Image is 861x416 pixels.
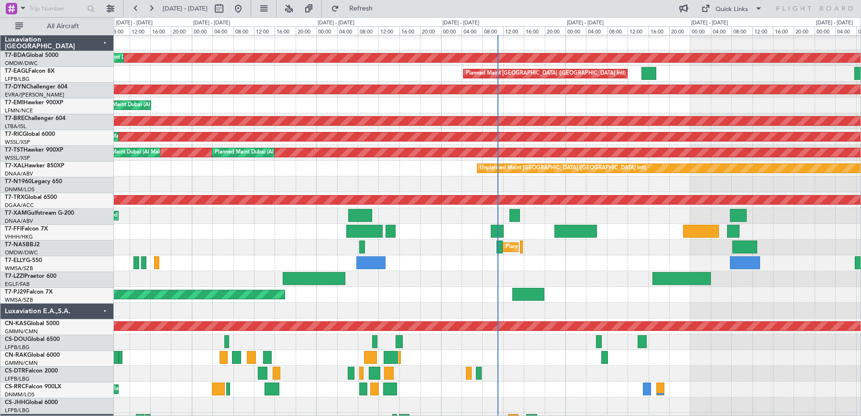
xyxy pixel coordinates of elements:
div: 04:00 [212,26,233,35]
a: T7-EMIHawker 900XP [5,100,63,106]
a: LTBA/ISL [5,123,26,130]
div: 04:00 [337,26,358,35]
div: 12:00 [378,26,399,35]
a: T7-PJ29Falcon 7X [5,289,53,295]
a: LFPB/LBG [5,407,30,414]
a: CS-DTRFalcon 2000 [5,368,58,374]
div: 20:00 [545,26,565,35]
a: WSSL/XSP [5,154,30,162]
a: CN-KASGlobal 5000 [5,321,59,327]
div: 08:00 [607,26,628,35]
span: T7-ELLY [5,258,26,263]
div: 08:00 [731,26,752,35]
a: T7-LZZIPraetor 600 [5,274,56,279]
a: T7-TSTHawker 900XP [5,147,63,153]
div: Unplanned Maint [GEOGRAPHIC_DATA] ([GEOGRAPHIC_DATA] Intl) [480,161,646,175]
a: LFPB/LBG [5,344,30,351]
a: DNMM/LOS [5,186,34,193]
a: T7-NASBBJ2 [5,242,40,248]
a: DGAA/ACC [5,202,34,209]
div: 12:00 [752,26,773,35]
a: LFPB/LBG [5,76,30,83]
button: Quick Links [696,1,767,16]
span: T7-N1960 [5,179,32,185]
a: T7-DYNChallenger 604 [5,84,67,90]
div: 00:00 [192,26,212,35]
div: 16:00 [399,26,420,35]
div: 12:00 [130,26,150,35]
span: CS-DTR [5,368,25,374]
span: Refresh [341,5,381,12]
div: Planned Maint Dubai (Al Maktoum Intl) [91,98,186,112]
div: 04:00 [462,26,482,35]
a: EVRA/[PERSON_NAME] [5,91,64,99]
a: CN-RAKGlobal 6000 [5,352,60,358]
div: [DATE] - [DATE] [318,19,354,27]
span: T7-EAGL [5,68,28,74]
div: [DATE] - [DATE] [193,19,230,27]
div: [DATE] - [DATE] [567,19,604,27]
span: T7-PJ29 [5,289,26,295]
span: T7-BRE [5,116,24,121]
div: 16:00 [275,26,295,35]
div: 20:00 [420,26,441,35]
div: 08:00 [233,26,254,35]
div: 00:00 [690,26,710,35]
a: DNMM/LOS [5,391,34,398]
div: 20:00 [171,26,191,35]
a: T7-FFIFalcon 7X [5,226,48,232]
span: T7-TRX [5,195,24,200]
div: Planned Maint Dubai (Al Maktoum Intl) [506,240,600,254]
a: WMSA/SZB [5,296,33,304]
a: CS-JHHGlobal 6000 [5,400,58,405]
div: 16:00 [773,26,794,35]
div: 16:00 [150,26,171,35]
div: 00:00 [815,26,835,35]
div: 00:00 [316,26,337,35]
span: T7-NAS [5,242,26,248]
a: OMDW/DWC [5,60,38,67]
span: [DATE] - [DATE] [163,4,208,13]
a: T7-XALHawker 850XP [5,163,64,169]
a: T7-BDAGlobal 5000 [5,53,58,58]
div: [DATE] - [DATE] [691,19,728,27]
span: T7-TST [5,147,23,153]
a: WSSL/XSP [5,139,30,146]
div: Planned Maint [GEOGRAPHIC_DATA] ([GEOGRAPHIC_DATA] Intl) [466,66,626,81]
a: GMMN/CMN [5,360,38,367]
span: T7-RIC [5,131,22,137]
div: 08:00 [109,26,129,35]
span: CS-DOU [5,337,27,342]
a: CS-DOUGlobal 6500 [5,337,60,342]
a: VHHH/HKG [5,233,33,241]
a: DNAA/ABV [5,170,33,177]
div: Planned Maint Dubai (Al Maktoum Intl) [215,145,309,160]
div: [DATE] - [DATE] [442,19,479,27]
a: T7-EAGLFalcon 8X [5,68,55,74]
a: T7-BREChallenger 604 [5,116,66,121]
input: Trip Number [29,1,84,16]
a: T7-N1960Legacy 650 [5,179,62,185]
a: LFMN/NCE [5,107,33,114]
div: [DATE] - [DATE] [816,19,853,27]
span: T7-BDA [5,53,26,58]
div: 20:00 [669,26,690,35]
div: 16:00 [524,26,544,35]
div: 04:00 [835,26,856,35]
span: T7-EMI [5,100,23,106]
div: 04:00 [711,26,731,35]
div: 12:00 [254,26,275,35]
div: 12:00 [628,26,648,35]
a: LFPB/LBG [5,375,30,383]
span: CN-RAK [5,352,27,358]
a: T7-ELLYG-550 [5,258,42,263]
a: OMDW/DWC [5,249,38,256]
button: All Aircraft [11,19,104,34]
div: 20:00 [794,26,814,35]
div: Quick Links [716,5,748,14]
div: 00:00 [565,26,586,35]
div: 16:00 [649,26,669,35]
div: 20:00 [296,26,316,35]
div: 08:00 [358,26,378,35]
span: CN-KAS [5,321,27,327]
